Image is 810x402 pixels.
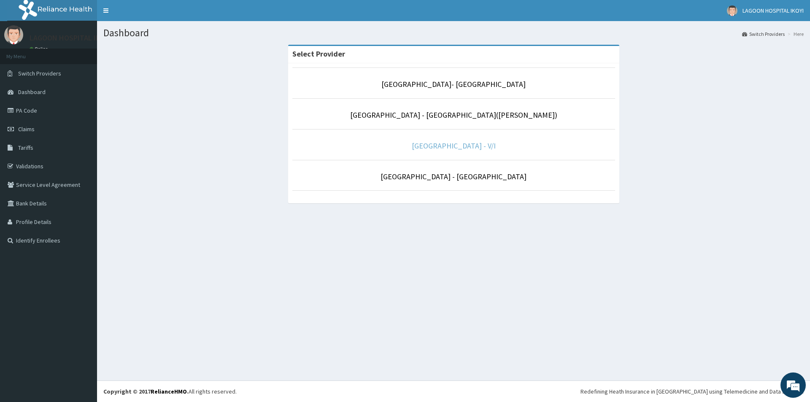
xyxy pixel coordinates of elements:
[381,172,526,181] a: [GEOGRAPHIC_DATA] - [GEOGRAPHIC_DATA]
[103,388,189,395] strong: Copyright © 2017 .
[30,34,111,42] p: LAGOON HOSPITAL IKOYI
[18,70,61,77] span: Switch Providers
[727,5,737,16] img: User Image
[18,125,35,133] span: Claims
[151,388,187,395] a: RelianceHMO
[412,141,496,151] a: [GEOGRAPHIC_DATA] - V/I
[97,380,810,402] footer: All rights reserved.
[381,79,526,89] a: [GEOGRAPHIC_DATA]- [GEOGRAPHIC_DATA]
[786,30,804,38] li: Here
[580,387,804,396] div: Redefining Heath Insurance in [GEOGRAPHIC_DATA] using Telemedicine and Data Science!
[350,110,557,120] a: [GEOGRAPHIC_DATA] - [GEOGRAPHIC_DATA]([PERSON_NAME])
[30,46,50,52] a: Online
[742,7,804,14] span: LAGOON HOSPITAL IKOYI
[742,30,785,38] a: Switch Providers
[18,88,46,96] span: Dashboard
[4,25,23,44] img: User Image
[18,144,33,151] span: Tariffs
[103,27,804,38] h1: Dashboard
[292,49,345,59] strong: Select Provider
